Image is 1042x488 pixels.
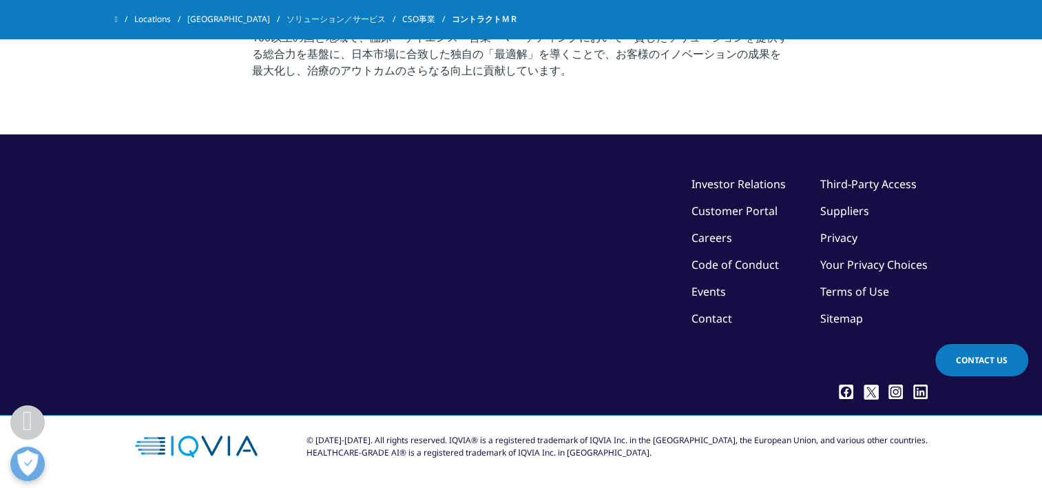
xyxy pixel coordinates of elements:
[286,7,402,32] a: ソリューション／サービス
[452,7,518,32] span: コントラクトＭＲ
[306,434,928,459] div: © [DATE]-[DATE]. All rights reserved. IQVIA® is a registered trademark of IQVIA Inc. in the [GEOG...
[820,311,863,326] a: Sitemap
[252,29,790,87] p: 100以上の国と地域で、臨床・サイエンス・営業・マーケティングにおいて一貫したソリューションを提供する総合力を基盤に、日本市場に合致した独自の「最適解」を導くことで、お客様のイノベーションの成果...
[402,7,452,32] a: CSO事業
[820,203,869,218] a: Suppliers
[956,354,1008,366] span: Contact Us
[691,176,786,192] a: Investor Relations
[820,257,928,272] a: Your Privacy Choices
[691,311,732,326] a: Contact
[820,284,889,299] a: Terms of Use
[187,7,286,32] a: [GEOGRAPHIC_DATA]
[10,447,45,481] button: 優先設定センターを開く
[134,7,187,32] a: Locations
[691,257,779,272] a: Code of Conduct
[691,284,726,299] a: Events
[691,203,778,218] a: Customer Portal
[691,230,732,245] a: Careers
[820,230,857,245] a: Privacy
[820,176,917,192] a: Third-Party Access
[935,344,1028,376] a: Contact Us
